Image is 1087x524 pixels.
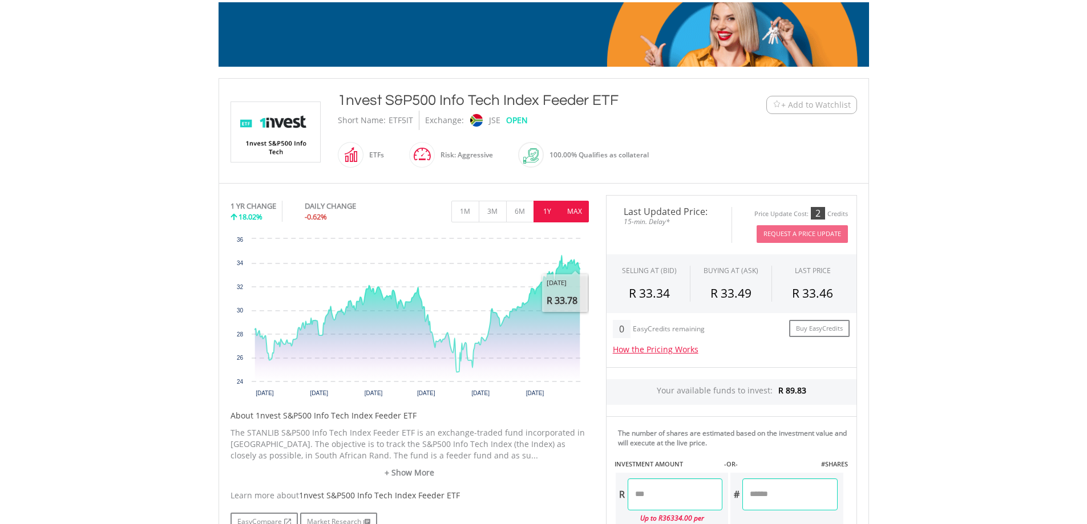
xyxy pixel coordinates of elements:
[506,201,534,222] button: 6M
[236,307,243,314] text: 30
[549,150,649,160] span: 100.00% Qualifies as collateral
[231,427,589,461] p: The STANLIB S&P500 Info Tech Index Feeder ETF is an exchange-traded fund incorporated in [GEOGRAP...
[811,207,825,220] div: 2
[231,490,589,501] div: Learn more about
[236,237,243,243] text: 36
[710,285,751,301] span: R 33.49
[236,355,243,361] text: 26
[299,490,460,501] span: 1nvest S&P500 Info Tech Index Feeder ETF
[792,285,833,301] span: R 33.46
[789,320,850,338] a: Buy EasyCredits
[704,266,758,275] span: BUYING AT (ASK)
[435,141,493,169] div: Risk: Aggressive
[236,331,243,338] text: 28
[417,390,435,396] text: [DATE]
[231,233,589,404] div: Chart. Highcharts interactive chart.
[773,100,781,109] img: Watchlist
[724,460,738,469] label: -OR-
[231,410,589,421] h5: About 1nvest S&P500 Info Tech Index Feeder ETF
[338,90,696,111] div: 1nvest S&P500 Info Tech Index Feeder ETF
[470,114,482,127] img: jse.png
[425,111,464,130] div: Exchange:
[618,428,852,448] div: The number of shares are estimated based on the investment value and will execute at the live price.
[451,201,479,222] button: 1M
[778,385,806,396] span: R 89.83
[633,325,705,335] div: EasyCredits remaining
[757,225,848,243] button: Request A Price Update
[506,111,528,130] div: OPEN
[489,111,500,130] div: JSE
[622,266,677,275] div: SELLING AT (BID)
[523,148,539,164] img: collateral-qualifying-green.svg
[615,216,723,227] span: 15-min. Delay*
[607,379,856,405] div: Your available funds to invest:
[231,233,589,404] svg: Interactive chart
[364,390,382,396] text: [DATE]
[766,96,857,114] button: Watchlist + Add to Watchlist
[236,379,243,385] text: 24
[534,201,561,222] button: 1Y
[827,210,848,218] div: Credits
[821,460,848,469] label: #SHARES
[305,212,327,222] span: -0.62%
[236,284,243,290] text: 32
[629,285,670,301] span: R 33.34
[310,390,328,396] text: [DATE]
[363,141,384,169] div: ETFs
[616,478,628,510] div: R
[613,344,698,355] a: How the Pricing Works
[613,320,631,338] div: 0
[479,201,507,222] button: 3M
[256,390,274,396] text: [DATE]
[615,207,723,216] span: Last Updated Price:
[338,111,386,130] div: Short Name:
[526,390,544,396] text: [DATE]
[730,478,742,510] div: #
[754,210,809,218] div: Price Update Cost:
[471,390,490,396] text: [DATE]
[781,99,851,111] span: + Add to Watchlist
[795,266,831,275] div: LAST PRICE
[233,102,318,162] img: EQU.ZA.ETF5IT.png
[615,460,683,469] label: INVESTMENT AMOUNT
[561,201,589,222] button: MAX
[305,201,394,212] div: DAILY CHANGE
[231,467,589,478] a: + Show More
[389,111,413,130] div: ETF5IT
[236,260,243,266] text: 34
[239,212,262,222] span: 18.02%
[219,2,869,67] img: EasyMortage Promotion Banner
[231,201,276,212] div: 1 YR CHANGE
